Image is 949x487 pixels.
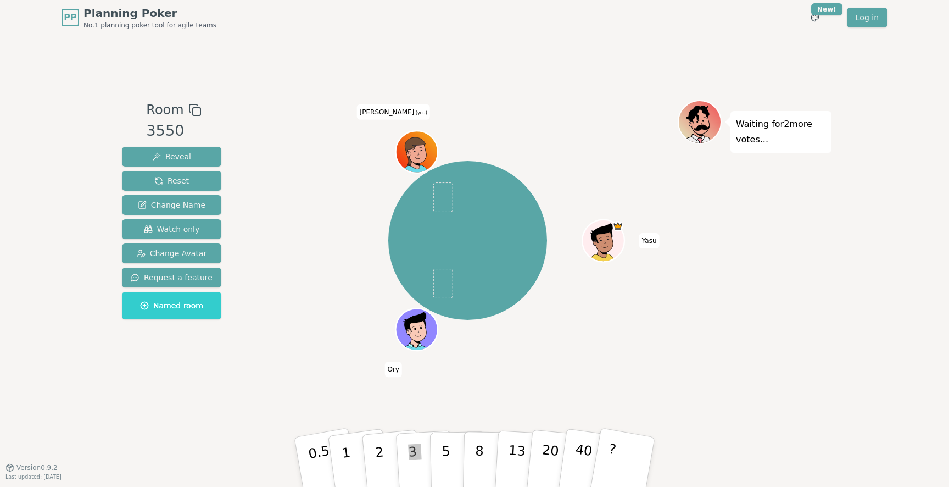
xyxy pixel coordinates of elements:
[811,3,842,15] div: New!
[122,219,221,239] button: Watch only
[122,171,221,191] button: Reset
[805,8,825,27] button: New!
[122,195,221,215] button: Change Name
[384,362,401,377] span: Click to change your name
[152,151,191,162] span: Reveal
[736,117,826,147] p: Waiting for 2 more votes...
[146,100,183,120] span: Room
[140,300,203,311] span: Named room
[847,8,887,27] a: Log in
[122,147,221,167] button: Reveal
[64,11,76,24] span: PP
[131,272,213,283] span: Request a feature
[397,132,436,171] button: Click to change your avatar
[122,292,221,319] button: Named room
[612,221,623,231] span: Yasu is the host
[357,104,430,119] span: Click to change your name
[5,474,62,480] span: Last updated: [DATE]
[122,268,221,287] button: Request a feature
[16,463,58,472] span: Version 0.9.2
[144,224,200,235] span: Watch only
[83,21,216,30] span: No.1 planning poker tool for agile teams
[138,200,205,211] span: Change Name
[5,463,58,472] button: Version0.9.2
[62,5,216,30] a: PPPlanning PokerNo.1 planning poker tool for agile teams
[639,233,660,248] span: Click to change your name
[83,5,216,21] span: Planning Poker
[122,244,221,263] button: Change Avatar
[154,175,189,186] span: Reset
[146,120,201,142] div: 3550
[414,110,427,115] span: (you)
[137,248,207,259] span: Change Avatar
